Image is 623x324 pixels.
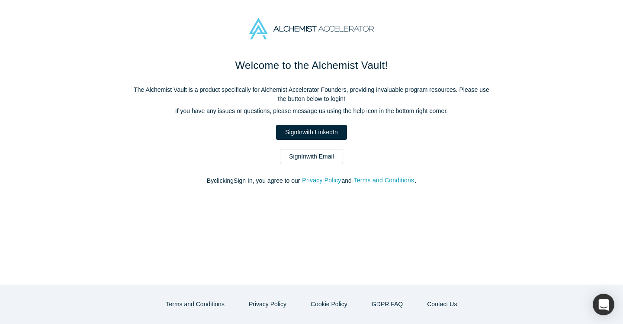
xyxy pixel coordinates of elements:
[130,107,493,116] p: If you have any issues or questions, please message us using the help icon in the bottom right co...
[130,85,493,104] p: The Alchemist Vault is a product specifically for Alchemist Accelerator Founders, providing inval...
[302,297,356,312] button: Cookie Policy
[240,297,295,312] button: Privacy Policy
[157,297,234,312] button: Terms and Conditions
[302,175,341,185] button: Privacy Policy
[130,58,493,73] h1: Welcome to the Alchemist Vault!
[249,18,374,39] img: Alchemist Accelerator Logo
[130,176,493,185] p: By clicking Sign In , you agree to our and .
[280,149,343,164] a: SignInwith Email
[418,297,466,312] a: Contact Us
[363,297,412,312] a: GDPR FAQ
[353,175,415,185] button: Terms and Conditions
[276,125,347,140] a: SignInwith LinkedIn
